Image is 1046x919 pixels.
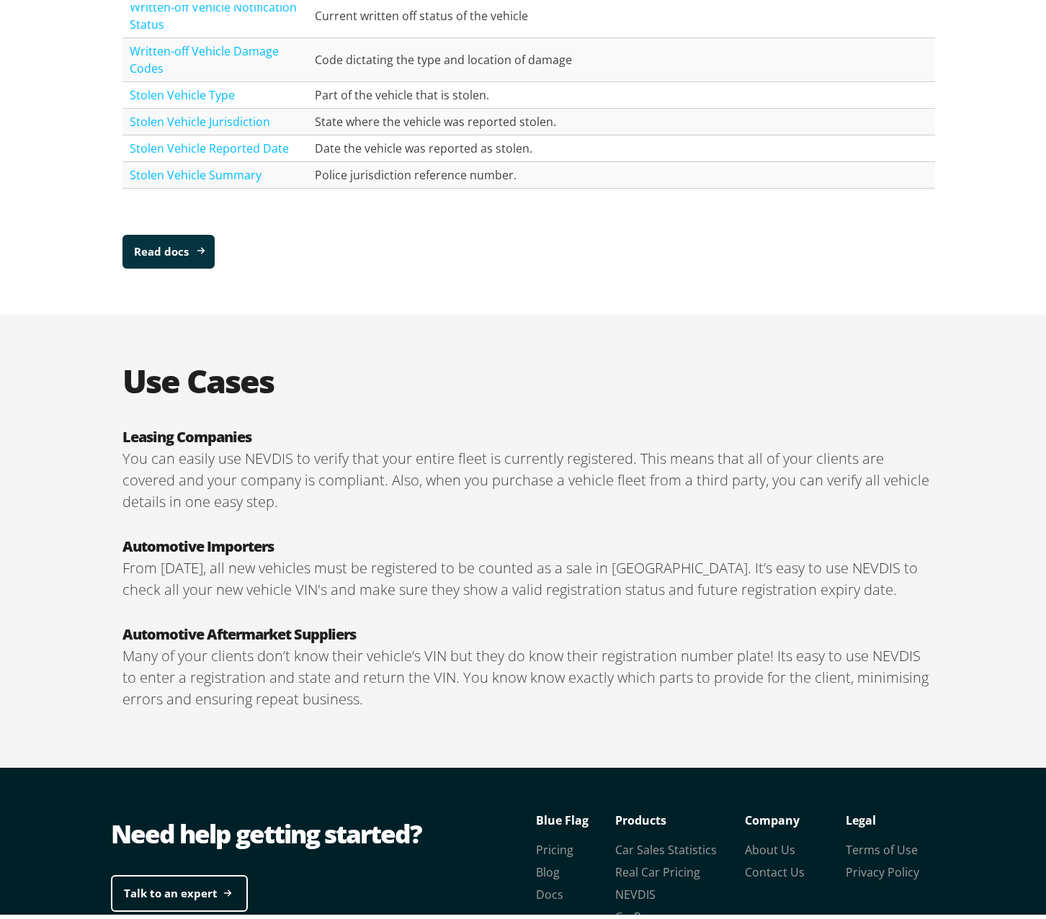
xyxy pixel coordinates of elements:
div: Need help getting started? [111,811,529,847]
a: Docs [536,882,563,897]
a: Stolen Vehicle Type [130,82,235,98]
p: From [DATE], all new vehicles must be registered to be counted as a sale in [GEOGRAPHIC_DATA]. It... [122,552,935,596]
a: Terms of Use [846,837,918,853]
a: Talk to an expert [111,870,248,907]
h3: Leasing Companies [122,421,935,443]
a: Written-off Vehicle Damage Codes [130,38,279,71]
a: Pricing [536,837,573,853]
a: Stolen Vehicle Reported Date [130,135,289,151]
a: NEVDIS [615,882,656,897]
td: Date the vehicle was reported as stolen. [308,130,934,157]
td: State where the vehicle was reported stolen. [308,104,934,130]
a: About Us [745,837,795,853]
a: Stolen Vehicle Jurisdiction [130,109,270,125]
p: Products [615,804,745,826]
a: Read docs [122,230,215,264]
h3: Automotive Aftermarket Suppliers [122,619,935,640]
a: Car Sales Statistics [615,837,717,853]
p: Blue Flag [536,804,615,826]
p: Legal [846,804,947,826]
a: Blog [536,859,560,875]
td: Code dictating the type and location of damage [308,33,934,77]
p: Company [745,804,846,826]
a: Stolen Vehicle Summary [130,162,261,178]
a: Real Car Pricing [615,859,700,875]
td: Police jurisdiction reference number. [308,157,934,184]
h3: Automotive Importers [122,531,935,552]
td: Part of the vehicle that is stolen. [308,77,934,104]
p: Many of your clients don’t know their vehicle’s VIN but they do know their registration number pl... [122,640,935,705]
h2: Use Cases [122,356,935,395]
p: You can easily use NEVDIS to verify that your entire fleet is currently registered. This means th... [122,443,935,508]
a: Contact Us [745,859,805,875]
a: Privacy Policy [846,859,919,875]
